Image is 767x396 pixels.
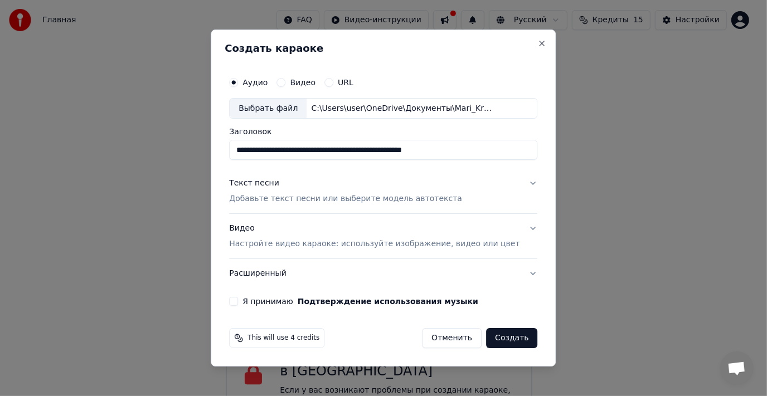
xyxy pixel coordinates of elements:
[422,328,482,348] button: Отменить
[229,259,537,288] button: Расширенный
[307,103,496,114] div: C:\Users\user\OneDrive\Документы\Mari_Krajjmbreri_i_Velvet_Music_-_Tebe_segodnya_18_74088615.mp3
[229,169,537,214] button: Текст песниДобавьте текст песни или выберите модель автотекста
[242,297,478,305] label: Я принимаю
[229,178,279,189] div: Текст песни
[298,297,478,305] button: Я принимаю
[229,238,520,250] p: Настройте видео караоке: используйте изображение, видео или цвет
[242,79,268,86] label: Аудио
[229,128,537,136] label: Заголовок
[229,194,462,205] p: Добавьте текст песни или выберите модель автотекста
[230,99,307,119] div: Выбрать файл
[225,43,542,53] h2: Создать караоке
[229,223,520,250] div: Видео
[229,214,537,259] button: ВидеоНастройте видео караоке: используйте изображение, видео или цвет
[290,79,315,86] label: Видео
[338,79,353,86] label: URL
[486,328,537,348] button: Создать
[247,334,319,343] span: This will use 4 credits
